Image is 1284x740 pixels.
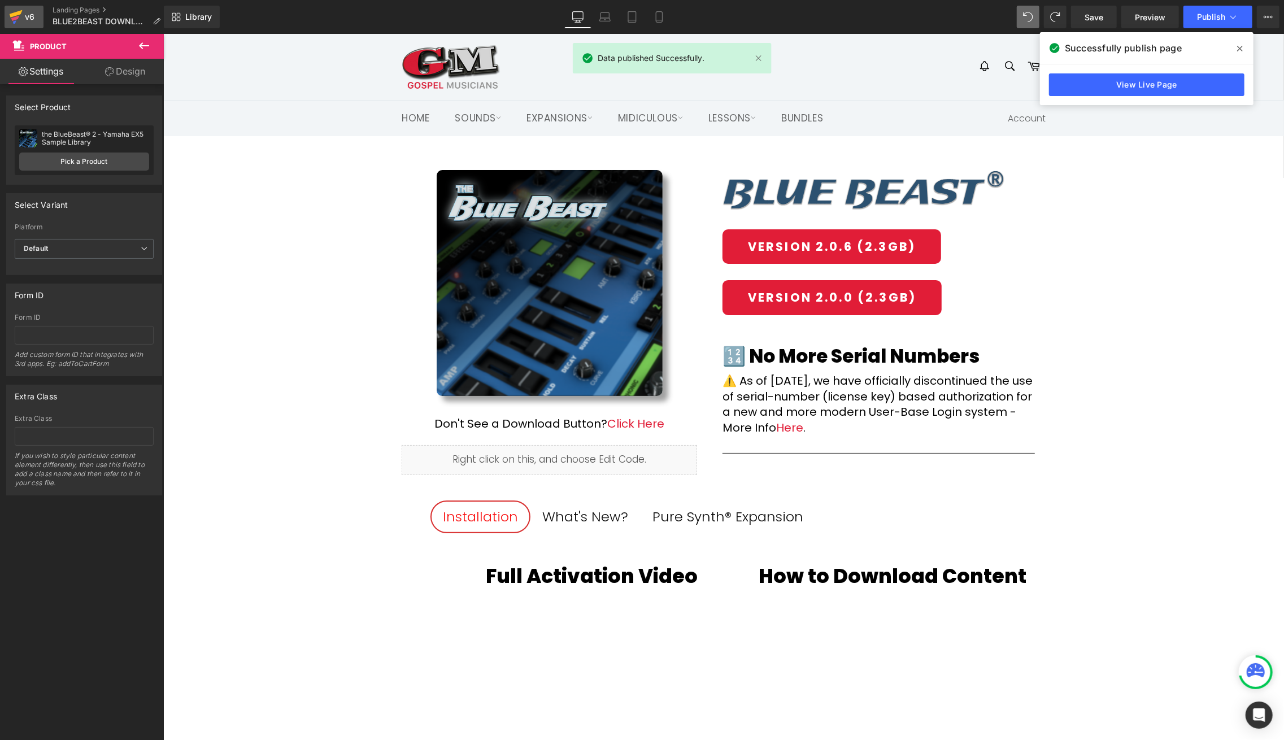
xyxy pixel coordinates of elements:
[1197,12,1225,21] span: Publish
[585,204,752,222] span: VERSION 2.0.6 (2.3GB)
[30,42,67,51] span: Product
[1246,702,1273,729] div: Open Intercom Messenger
[23,10,37,24] div: v6
[24,244,48,253] b: Default
[15,415,154,423] div: Extra Class
[559,339,869,402] b: ⚠️ As of [DATE], we have officially discontinued the use of serial-number (license key) based aut...
[185,12,212,22] span: Library
[444,382,501,398] a: Click Here
[230,382,542,398] p: Don't See a Download Button?
[15,194,68,210] div: Select Variant
[164,6,220,28] a: New Library
[489,472,640,494] div: Pure Synth® Expansion
[227,67,277,102] a: Home
[593,529,865,556] div: How to Download Content
[559,195,778,230] a: VERSION 2.0.6 (2.3GB)
[607,67,671,102] a: Bundles
[1017,6,1039,28] button: Undo
[15,451,154,495] div: If you wish to style particular content element differently, then use this field to add a class n...
[1121,6,1179,28] a: Preview
[443,67,531,102] a: MIDIculous
[293,529,565,556] div: Full Activation Video
[559,246,778,281] a: VERSION 2.0.0 (2.3GB)
[84,59,166,84] a: Design
[1135,11,1165,23] span: Preview
[15,385,57,401] div: Extra Class
[619,6,646,28] a: Tablet
[1044,6,1067,28] button: Redo
[1085,11,1103,23] span: Save
[5,6,43,28] a: v6
[1049,73,1244,96] a: View Live Page
[585,255,753,273] span: VERSION 2.0.0 (2.3GB)
[613,386,640,402] a: Here
[19,129,37,147] img: pImage
[15,284,43,300] div: Form ID
[280,472,355,494] div: Installation
[15,96,71,112] div: Select Product
[1183,6,1252,28] button: Publish
[273,136,499,362] img: the BlueBeast® 2 - Yamaha EX5 Sample Library
[15,314,154,321] div: Form ID
[42,130,149,146] div: the BlueBeast® 2 - Yamaha EX5 Sample Library
[379,472,465,494] div: What's New?
[280,67,349,102] a: Sounds
[534,67,604,102] a: Lessons
[646,6,673,28] a: Mobile
[1065,41,1182,55] span: Successfully publish page
[238,11,337,55] img: Gospel Musicians
[559,311,872,334] h1: 🔢 No More Serial Numbers
[352,67,441,102] a: Expansions
[15,223,154,234] label: Platform
[53,17,148,26] span: BLUE2BEAST DOWNLOAD
[839,67,888,102] a: Account
[598,52,704,64] span: Data published Successfully.
[564,6,591,28] a: Desktop
[591,6,619,28] a: Laptop
[15,350,154,376] div: Add custom form ID that integrates with 3rd apps. Eg: addToCartForm
[1257,6,1279,28] button: More
[19,153,149,171] a: Pick a Product
[53,6,169,15] a: Landing Pages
